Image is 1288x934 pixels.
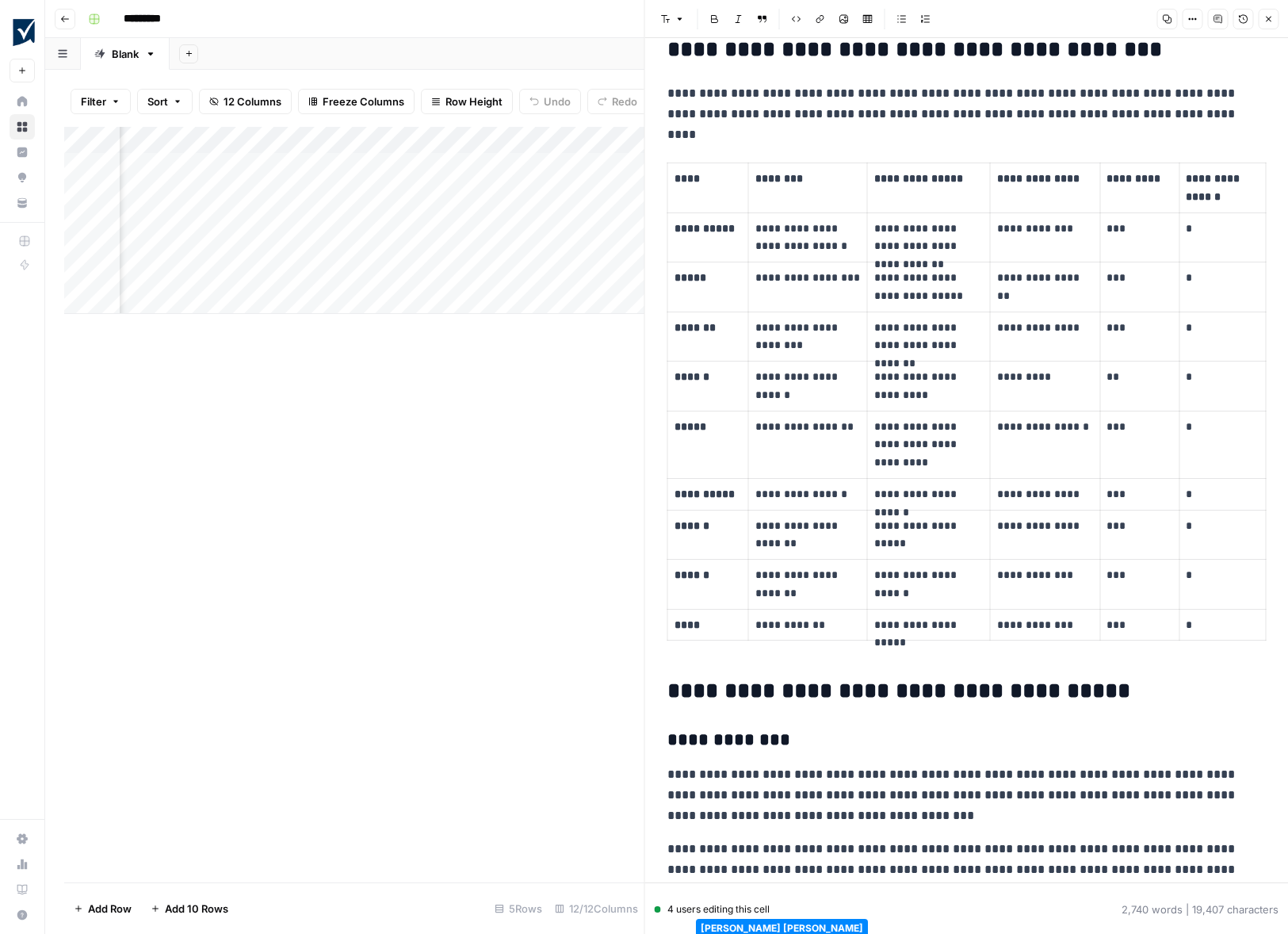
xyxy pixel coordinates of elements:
[421,89,513,114] button: Row Height
[323,94,404,109] span: Freeze Columns
[298,89,415,114] button: Freeze Columns
[10,877,35,902] a: Learning Hub
[519,89,581,114] button: Undo
[548,896,644,921] div: 12/12 Columns
[10,165,35,190] a: Opportunities
[81,94,106,109] span: Filter
[147,94,168,109] span: Sort
[224,94,281,109] span: 12 Columns
[112,46,139,62] div: Blank
[10,190,35,216] a: Your Data
[165,901,228,917] span: Add 10 Rows
[10,140,35,165] a: Insights
[199,89,292,114] button: 12 Columns
[81,38,170,70] a: Blank
[64,896,141,921] button: Add Row
[10,89,35,114] a: Home
[10,18,38,47] img: Smartsheet Logo
[10,852,35,877] a: Usage
[587,89,648,114] button: Redo
[612,94,637,109] span: Redo
[1122,901,1278,917] div: 2,740 words | 19,407 characters
[141,896,238,921] button: Add 10 Rows
[10,114,35,140] a: Browse
[445,94,503,109] span: Row Height
[88,901,132,917] span: Add Row
[71,89,131,114] button: Filter
[655,902,770,917] div: 4 users editing this cell
[10,902,35,928] button: Help + Support
[10,13,35,52] button: Workspace: Smartsheet
[544,94,571,109] span: Undo
[488,896,548,921] div: 5 Rows
[10,826,35,852] a: Settings
[137,89,193,114] button: Sort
